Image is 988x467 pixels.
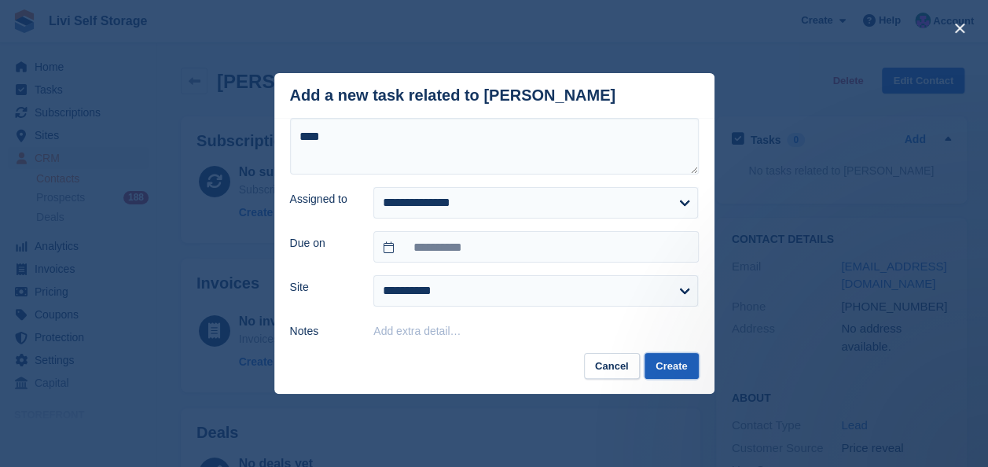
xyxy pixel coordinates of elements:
[584,353,640,379] button: Cancel
[290,279,355,296] label: Site
[373,325,461,337] button: Add extra detail…
[645,353,698,379] button: Create
[290,191,355,208] label: Assigned to
[947,16,972,41] button: close
[290,323,355,340] label: Notes
[290,235,355,252] label: Due on
[290,86,616,105] div: Add a new task related to [PERSON_NAME]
